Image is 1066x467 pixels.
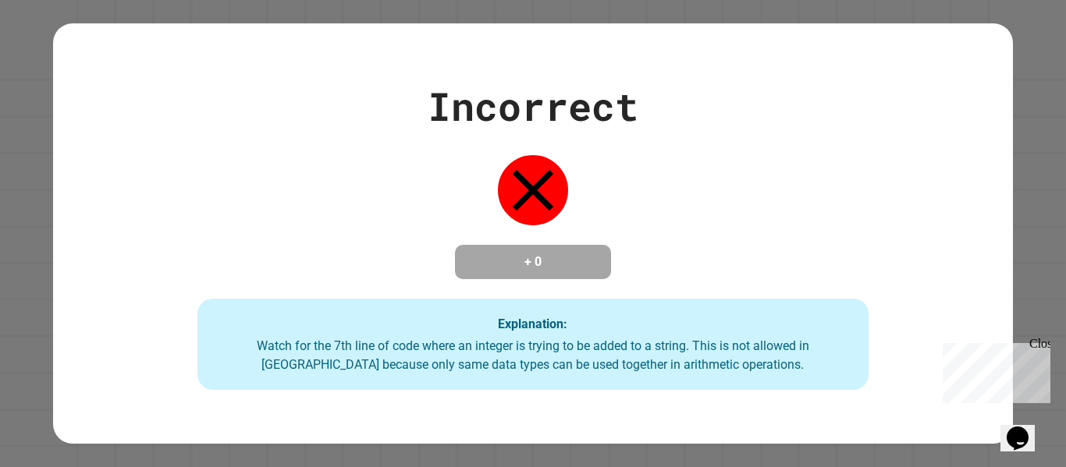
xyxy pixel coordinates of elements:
iframe: chat widget [936,337,1050,403]
div: Chat with us now!Close [6,6,108,99]
h4: + 0 [471,253,595,271]
div: Watch for the 7th line of code where an integer is trying to be added to a string. This is not al... [213,337,854,374]
strong: Explanation: [498,316,567,331]
iframe: chat widget [1000,405,1050,451]
div: Incorrect [428,77,638,136]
